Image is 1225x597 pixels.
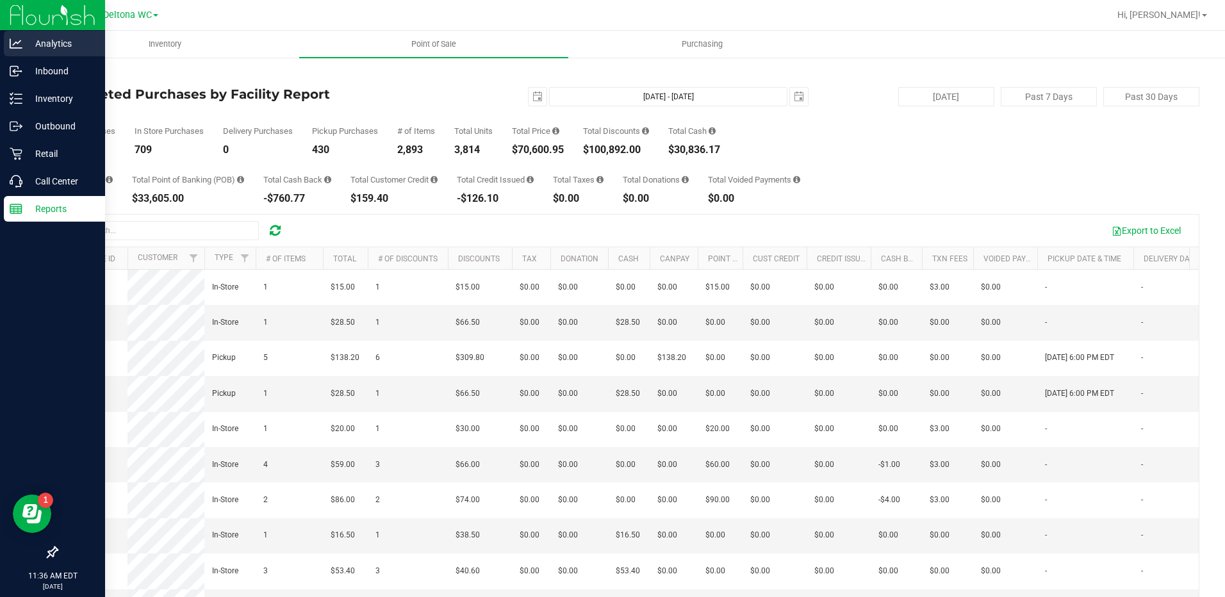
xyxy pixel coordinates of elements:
[814,529,834,541] span: $0.00
[657,281,677,293] span: $0.00
[750,316,770,329] span: $0.00
[456,281,480,293] span: $15.00
[705,352,725,364] span: $0.00
[1045,529,1047,541] span: -
[263,423,268,435] span: 1
[814,281,834,293] span: $0.00
[657,316,677,329] span: $0.00
[983,254,1047,263] a: Voided Payment
[930,423,950,435] span: $3.00
[558,459,578,471] span: $0.00
[457,176,534,184] div: Total Credit Issued
[898,87,994,106] button: [DATE]
[520,565,539,577] span: $0.00
[520,459,539,471] span: $0.00
[657,423,677,435] span: $0.00
[263,176,331,184] div: Total Cash Back
[657,494,677,506] span: $0.00
[212,459,238,471] span: In-Store
[616,565,640,577] span: $53.40
[512,145,564,155] div: $70,600.95
[397,145,435,155] div: 2,893
[375,388,380,400] span: 1
[1045,423,1047,435] span: -
[183,247,204,269] a: Filter
[212,565,238,577] span: In-Store
[1141,316,1143,329] span: -
[223,127,293,135] div: Delivery Purchases
[657,459,677,471] span: $0.00
[930,494,950,506] span: $3.00
[616,529,640,541] span: $16.50
[1141,529,1143,541] span: -
[456,459,480,471] span: $66.00
[705,459,730,471] span: $60.00
[1141,352,1143,364] span: -
[558,423,578,435] span: $0.00
[263,494,268,506] span: 2
[331,494,355,506] span: $86.00
[668,127,720,135] div: Total Cash
[132,193,244,204] div: $33,605.00
[6,570,99,582] p: 11:36 AM EDT
[22,174,99,189] p: Call Center
[456,529,480,541] span: $38.50
[616,423,636,435] span: $0.00
[375,565,380,577] span: 3
[750,388,770,400] span: $0.00
[814,352,834,364] span: $0.00
[1045,352,1114,364] span: [DATE] 6:00 PM EDT
[266,254,306,263] a: # of Items
[705,529,725,541] span: $0.00
[212,423,238,435] span: In-Store
[263,316,268,329] span: 1
[558,352,578,364] span: $0.00
[981,281,1001,293] span: $0.00
[878,388,898,400] span: $0.00
[457,193,534,204] div: -$126.10
[212,529,238,541] span: In-Store
[331,352,359,364] span: $138.20
[596,176,604,184] i: Sum of the total taxes for all purchases in the date range.
[10,120,22,133] inline-svg: Outbound
[312,127,378,135] div: Pickup Purchases
[22,119,99,134] p: Outbound
[212,281,238,293] span: In-Store
[682,176,689,184] i: Sum of all round-up-to-next-dollar total price adjustments for all purchases in the date range.
[552,127,559,135] i: Sum of the total prices of all purchases in the date range.
[237,176,244,184] i: Sum of the successful, non-voided point-of-banking payment transactions, both via payment termina...
[708,254,799,263] a: Point of Banking (POB)
[375,529,380,541] span: 1
[263,352,268,364] span: 5
[22,91,99,106] p: Inventory
[1141,494,1143,506] span: -
[375,316,380,329] span: 1
[930,529,950,541] span: $0.00
[6,582,99,591] p: [DATE]
[750,565,770,577] span: $0.00
[331,565,355,577] span: $53.40
[708,193,800,204] div: $0.00
[527,176,534,184] i: Sum of all account credit issued for all refunds from returned purchases in the date range.
[814,388,834,400] span: $0.00
[930,388,950,400] span: $0.00
[750,529,770,541] span: $0.00
[814,316,834,329] span: $0.00
[705,494,730,506] span: $90.00
[22,201,99,217] p: Reports
[558,529,578,541] span: $0.00
[331,529,355,541] span: $16.50
[618,254,639,263] a: Cash
[520,529,539,541] span: $0.00
[553,176,604,184] div: Total Taxes
[350,176,438,184] div: Total Customer Credit
[750,459,770,471] span: $0.00
[814,459,834,471] span: $0.00
[708,176,800,184] div: Total Voided Payments
[456,494,480,506] span: $74.00
[106,176,113,184] i: Sum of the successful, non-voided CanPay payment transactions for all purchases in the date range.
[1045,388,1114,400] span: [DATE] 6:00 PM EDT
[10,147,22,160] inline-svg: Retail
[212,494,238,506] span: In-Store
